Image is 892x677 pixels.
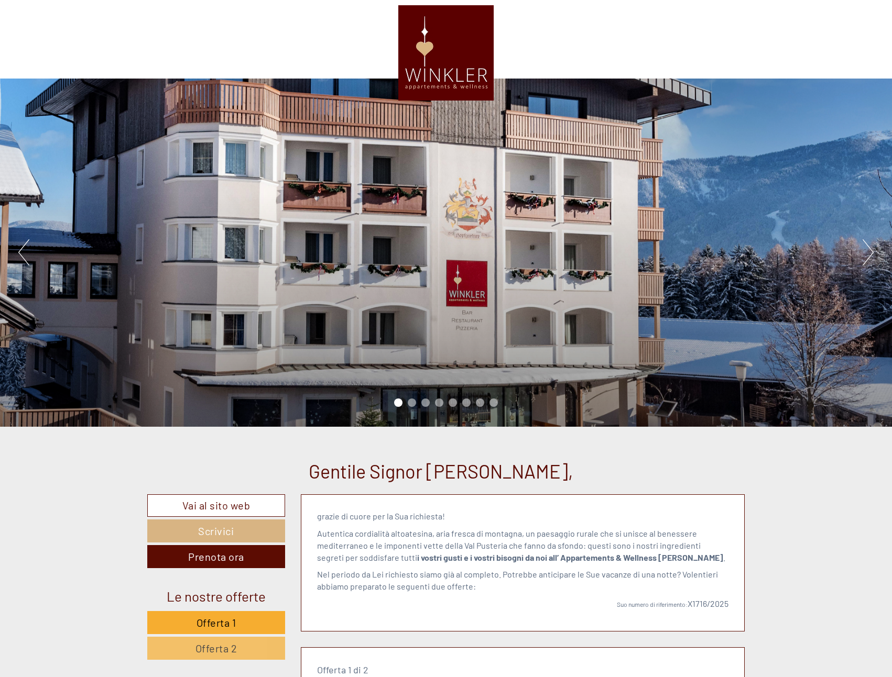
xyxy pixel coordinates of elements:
p: X1716/2025 [317,598,729,610]
button: Next [863,239,874,265]
p: Autentica cordialità altoatesina, aria fresca di montagna, un paesaggio rurale che si unisce al b... [317,528,729,564]
p: Nel periodo da Lei richiesto siamo già al completo. Potrebbe anticipare le Sue vacanze di una not... [317,569,729,593]
span: Offerta 2 [195,642,237,654]
a: Scrivici [147,519,285,542]
div: Le nostre offerte [147,586,285,606]
p: grazie di cuore per la Sua richiesta! [317,510,729,523]
span: Offerta 1 di 2 [317,664,368,675]
a: Prenota ora [147,545,285,568]
strong: i vostri gusti e i vostri bisogni da noi all’ Appartements & Wellness [PERSON_NAME] [417,552,723,562]
span: Suo numero di riferimento: [617,601,688,608]
span: Offerta 1 [197,616,236,629]
button: Previous [18,239,29,265]
h1: Gentile Signor [PERSON_NAME], [309,461,573,482]
a: Vai al sito web [147,494,285,517]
